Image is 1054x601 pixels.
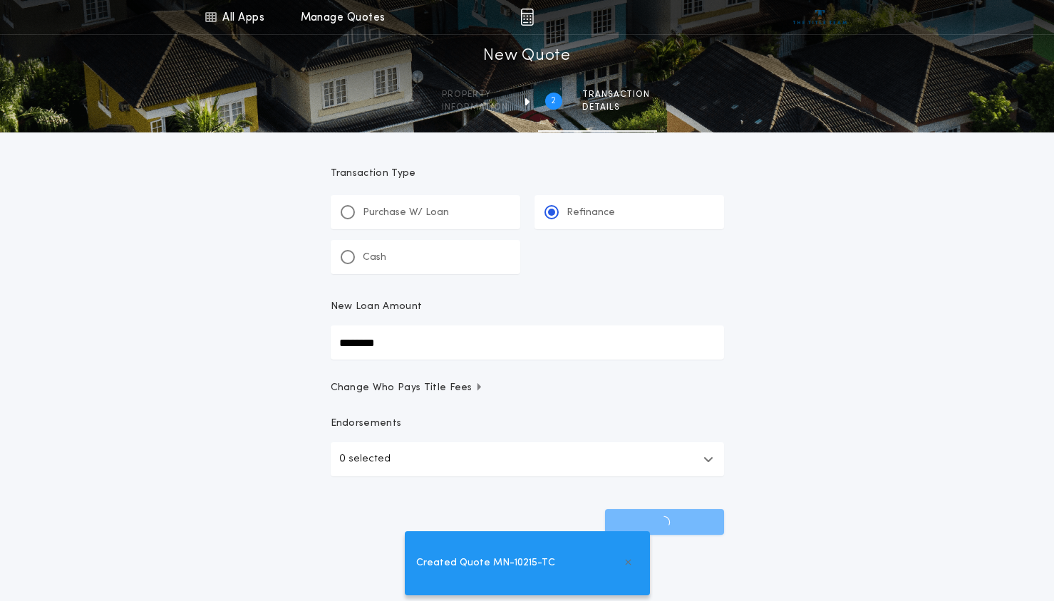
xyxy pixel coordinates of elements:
span: Transaction [582,89,650,100]
img: img [520,9,534,26]
p: Transaction Type [331,167,724,181]
button: 0 selected [331,442,724,476]
button: Change Who Pays Title Fees [331,381,724,395]
span: Change Who Pays Title Fees [331,381,484,395]
p: New Loan Amount [331,300,423,314]
p: Endorsements [331,417,724,431]
img: vs-icon [793,10,847,24]
span: Property [442,89,508,100]
p: Refinance [567,206,615,220]
span: Created Quote MN-10215-TC [416,555,555,571]
p: Purchase W/ Loan [363,206,449,220]
span: details [582,102,650,113]
span: information [442,102,508,113]
h2: 2 [551,95,556,107]
p: Cash [363,251,386,265]
input: New Loan Amount [331,325,724,360]
p: 0 selected [339,451,391,468]
h1: New Quote [483,45,570,68]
